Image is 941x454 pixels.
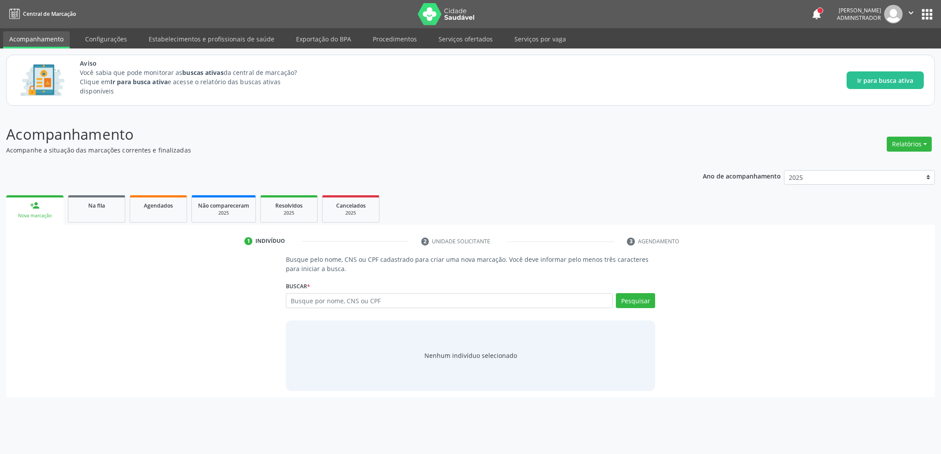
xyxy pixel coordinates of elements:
[6,7,76,21] a: Central de Marcação
[919,7,935,22] button: apps
[6,123,656,145] p: Acompanhamento
[616,293,655,308] button: Pesquisar
[884,5,903,23] img: img
[810,8,823,20] button: notifications
[857,76,913,85] span: Ir para busca ativa
[837,7,881,14] div: [PERSON_NAME]
[837,14,881,22] span: Administrador
[17,60,67,100] img: Imagem de CalloutCard
[903,5,919,23] button: 
[12,212,57,219] div: Nova marcação
[79,31,133,47] a: Configurações
[336,202,366,209] span: Cancelados
[906,8,916,18] i: 
[367,31,423,47] a: Procedimentos
[182,68,223,77] strong: buscas ativas
[267,210,311,216] div: 2025
[286,279,310,293] label: Buscar
[424,351,517,360] div: Nenhum indivíduo selecionado
[887,137,932,152] button: Relatórios
[244,237,252,245] div: 1
[144,202,173,209] span: Agendados
[432,31,499,47] a: Serviços ofertados
[329,210,373,216] div: 2025
[110,78,168,86] strong: Ir para busca ativa
[255,237,285,245] div: Indivíduo
[286,293,613,308] input: Busque por nome, CNS ou CPF
[290,31,357,47] a: Exportação do BPA
[286,255,655,273] p: Busque pelo nome, CNS ou CPF cadastrado para criar uma nova marcação. Você deve informar pelo men...
[142,31,281,47] a: Estabelecimentos e profissionais de saúde
[198,210,249,216] div: 2025
[6,145,656,155] p: Acompanhe a situação das marcações correntes e finalizadas
[703,170,781,181] p: Ano de acompanhamento
[508,31,572,47] a: Serviços por vaga
[275,202,303,209] span: Resolvidos
[23,10,76,18] span: Central de Marcação
[80,59,313,68] span: Aviso
[88,202,105,209] span: Na fila
[80,68,313,96] p: Você sabia que pode monitorar as da central de marcação? Clique em e acesse o relatório das busca...
[847,71,924,89] button: Ir para busca ativa
[30,201,40,210] div: person_add
[3,31,70,48] a: Acompanhamento
[198,202,249,209] span: Não compareceram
